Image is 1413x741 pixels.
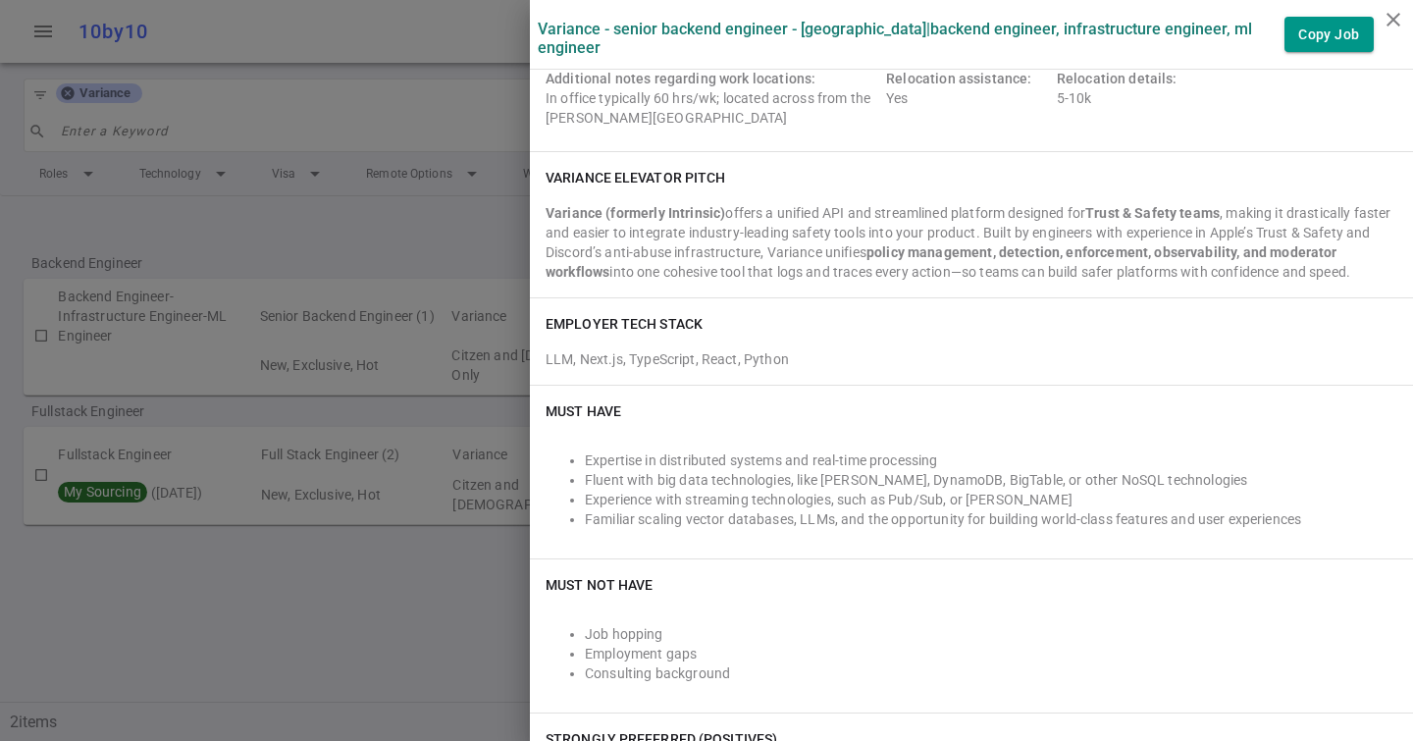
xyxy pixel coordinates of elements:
h6: Must NOT Have [546,575,653,595]
div: 5-10k [1057,69,1220,128]
span: Additional notes regarding work locations: [546,71,815,86]
span: Relocation assistance: [886,71,1031,86]
li: Expertise in distributed systems and real-time processing [585,450,1397,470]
div: In office typically 60 hrs/wk; located across from the [PERSON_NAME][GEOGRAPHIC_DATA] [546,69,878,128]
h6: Variance elevator pitch [546,168,725,187]
li: Experience with streaming technologies, such as Pub/Sub, or [PERSON_NAME] [585,490,1397,509]
strong: Trust & Safety teams [1085,205,1220,221]
li: Familiar scaling vector databases, LLMs, and the opportunity for building world-class features an... [585,509,1397,529]
label: Variance - Senior Backend Engineer - [GEOGRAPHIC_DATA] | Backend Engineer, Infrastructure Enginee... [538,20,1284,57]
i: close [1382,8,1405,31]
li: Consulting background [585,663,1397,683]
strong: policy management, detection, enforcement, observability, and moderator workflows [546,244,1337,280]
strong: Variance (formerly Intrinsic) [546,205,725,221]
li: Job hopping [585,624,1397,644]
li: Employment gaps [585,644,1397,663]
div: Yes [886,69,1049,128]
h6: Must Have [546,401,621,421]
button: Copy Job [1284,17,1374,53]
h6: EMPLOYER TECH STACK [546,314,703,334]
div: offers a unified API and streamlined platform designed for , making it drastically faster and eas... [546,203,1397,282]
span: Relocation details: [1057,71,1177,86]
span: LLM, Next.js, TypeScript, React, Python [546,351,789,367]
li: Fluent with big data technologies, like [PERSON_NAME], DynamoDB, BigTable, or other NoSQL technol... [585,470,1397,490]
